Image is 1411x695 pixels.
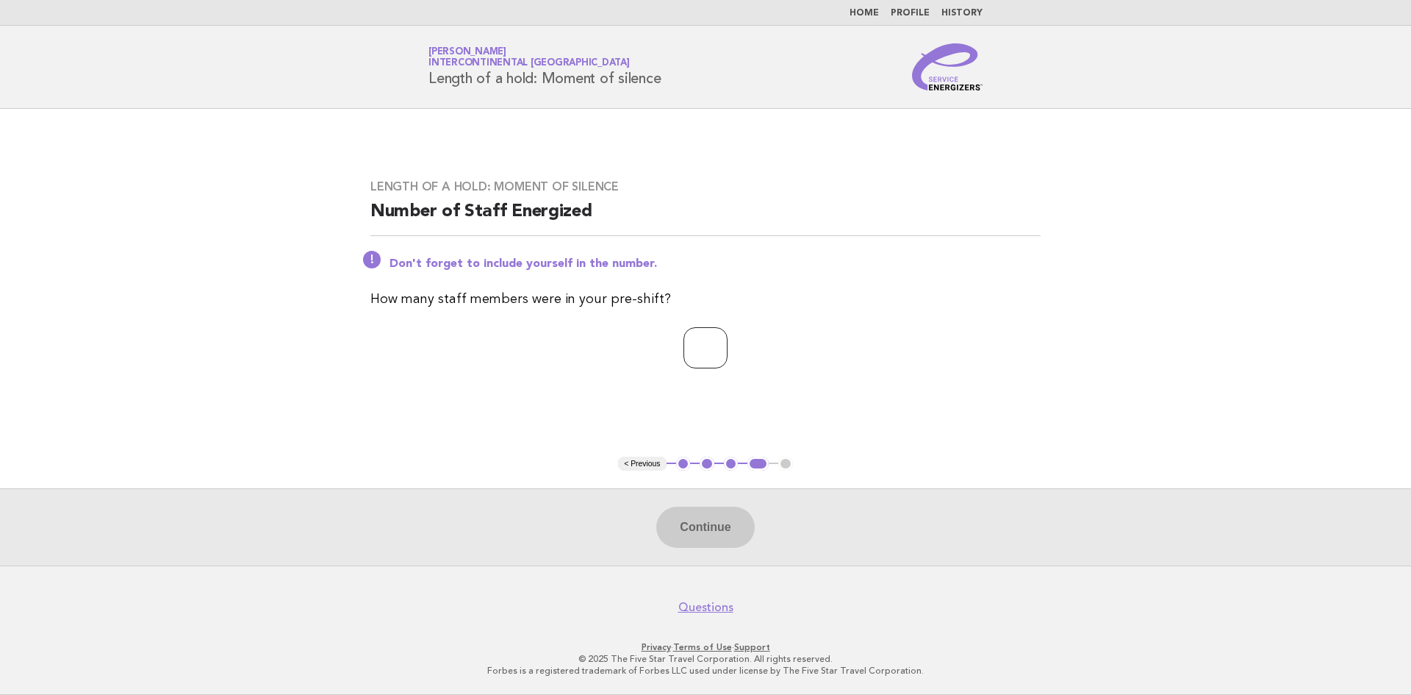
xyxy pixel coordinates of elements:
[428,59,630,68] span: InterContinental [GEOGRAPHIC_DATA]
[700,457,714,471] button: 2
[678,600,733,615] a: Questions
[428,47,630,68] a: [PERSON_NAME]InterContinental [GEOGRAPHIC_DATA]
[941,9,983,18] a: History
[256,653,1155,665] p: © 2025 The Five Star Travel Corporation. All rights reserved.
[850,9,879,18] a: Home
[673,642,732,652] a: Terms of Use
[256,641,1155,653] p: · ·
[370,200,1041,236] h2: Number of Staff Energized
[734,642,770,652] a: Support
[912,43,983,90] img: Service Energizers
[256,665,1155,677] p: Forbes is a registered trademark of Forbes LLC used under license by The Five Star Travel Corpora...
[370,289,1041,310] p: How many staff members were in your pre-shift?
[747,457,769,471] button: 4
[676,457,691,471] button: 1
[370,179,1041,194] h3: Length of a hold: Moment of silence
[389,257,1041,271] p: Don't forget to include yourself in the number.
[642,642,671,652] a: Privacy
[891,9,930,18] a: Profile
[724,457,739,471] button: 3
[618,457,666,471] button: < Previous
[428,48,661,86] h1: Length of a hold: Moment of silence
